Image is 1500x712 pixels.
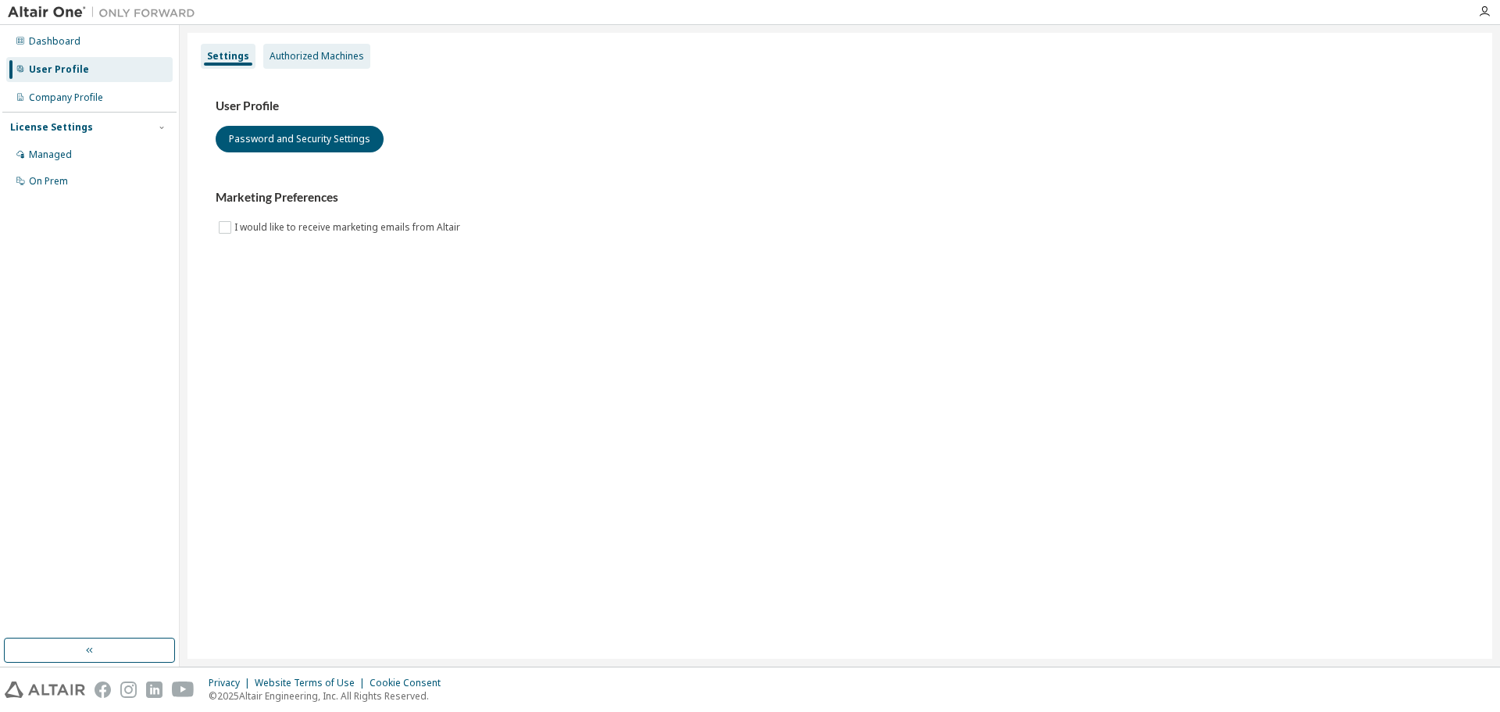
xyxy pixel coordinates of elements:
div: Company Profile [29,91,103,104]
img: facebook.svg [95,682,111,698]
img: Altair One [8,5,203,20]
div: On Prem [29,175,68,188]
div: Managed [29,148,72,161]
label: I would like to receive marketing emails from Altair [234,218,463,237]
div: Authorized Machines [270,50,364,63]
p: © 2025 Altair Engineering, Inc. All Rights Reserved. [209,689,450,703]
div: User Profile [29,63,89,76]
img: linkedin.svg [146,682,162,698]
div: Privacy [209,677,255,689]
h3: User Profile [216,98,1464,114]
div: Dashboard [29,35,80,48]
div: Website Terms of Use [255,677,370,689]
img: altair_logo.svg [5,682,85,698]
h3: Marketing Preferences [216,190,1464,206]
div: License Settings [10,121,93,134]
img: instagram.svg [120,682,137,698]
button: Password and Security Settings [216,126,384,152]
div: Cookie Consent [370,677,450,689]
img: youtube.svg [172,682,195,698]
div: Settings [207,50,249,63]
